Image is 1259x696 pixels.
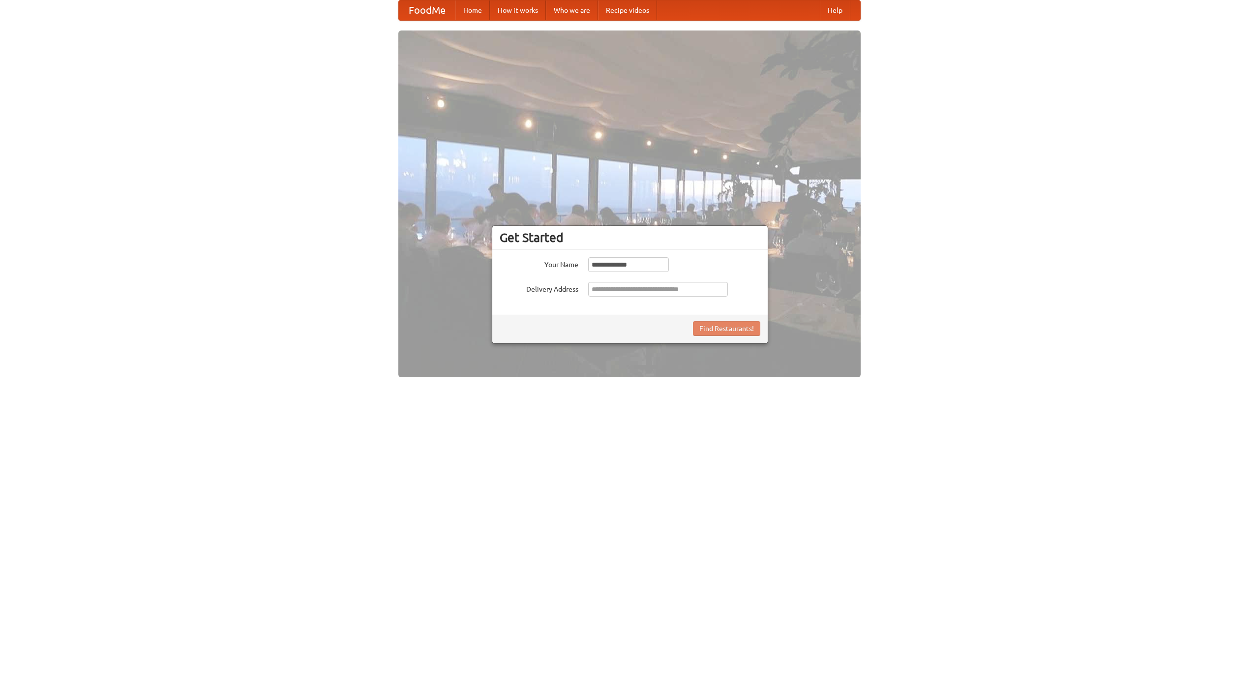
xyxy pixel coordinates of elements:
label: Your Name [500,257,578,270]
label: Delivery Address [500,282,578,294]
button: Find Restaurants! [693,321,760,336]
a: Who we are [546,0,598,20]
a: Home [455,0,490,20]
a: FoodMe [399,0,455,20]
a: Recipe videos [598,0,657,20]
h3: Get Started [500,230,760,245]
a: Help [820,0,850,20]
a: How it works [490,0,546,20]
